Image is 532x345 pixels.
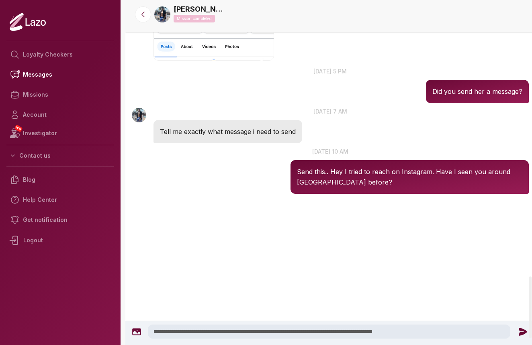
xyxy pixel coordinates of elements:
img: bc6a081c-77fc-4828-a149-e22f7ff3354e [154,6,170,22]
p: Tell me exactly what message i need to send [160,126,296,137]
a: Help Center [6,190,114,210]
div: Logout [6,230,114,251]
a: Messages [6,65,114,85]
p: Send this.. Hey I tried to reach on Instagram. Have I seen you around [GEOGRAPHIC_DATA] before? [297,166,522,187]
a: Account [6,105,114,125]
p: Did you send her a message? [432,86,522,97]
a: Get notification [6,210,114,230]
span: NEW [14,124,23,132]
a: [PERSON_NAME] [174,4,226,15]
a: NEWInvestigator [6,125,114,142]
a: Loyalty Checkers [6,45,114,65]
a: Blog [6,170,114,190]
a: Missions [6,85,114,105]
button: Contact us [6,148,114,163]
p: Mission completed [174,15,215,22]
